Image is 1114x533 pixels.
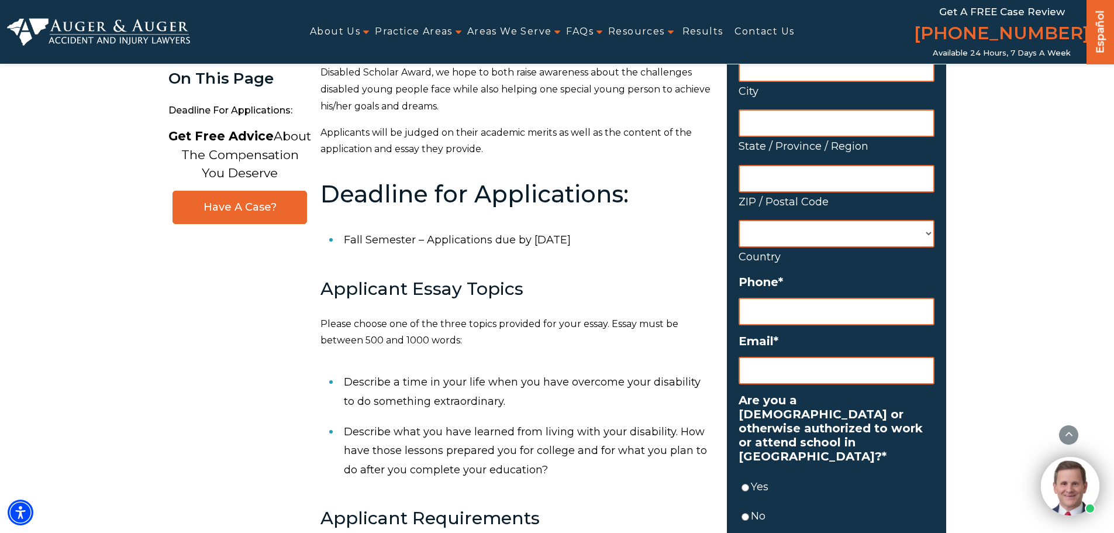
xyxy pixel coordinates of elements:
[566,19,594,45] a: FAQs
[168,129,274,143] strong: Get Free Advice
[320,181,713,207] h2: Deadline for Applications:
[320,14,713,115] p: The Disabled Scholar Award is just a part of our efforts to be good members of the community and ...
[185,201,295,214] span: Have A Case?
[1058,425,1079,445] button: scroll to up
[739,334,934,348] label: Email
[168,70,312,87] div: On This Page
[168,127,311,183] p: About The Compensation You Deserve
[344,417,713,485] li: Describe what you have learned from living with your disability. How have those lessons prepared ...
[734,19,794,45] a: Contact Us
[751,477,934,496] label: Yes
[739,82,934,101] label: City
[1041,457,1099,515] img: Intaker widget Avatar
[344,225,713,255] li: Fall Semester – Applications due by [DATE]
[682,19,723,45] a: Results
[914,20,1089,49] a: [PHONE_NUMBER]
[939,6,1065,18] span: Get a FREE Case Review
[739,137,934,156] label: State / Province / Region
[739,275,934,289] label: Phone
[344,367,713,417] li: Describe a time in your life when you have overcome your disability to do something extraordinary.
[7,18,190,46] img: Auger & Auger Accident and Injury Lawyers Logo
[739,247,934,266] label: Country
[751,507,934,525] label: No
[320,508,713,528] h3: Applicant Requirements
[168,99,312,123] span: Deadline for Applications:
[310,19,360,45] a: About Us
[739,393,934,463] label: Are you a [DEMOGRAPHIC_DATA] or otherwise authorized to work or attend school in [GEOGRAPHIC_DATA]?
[173,191,307,224] a: Have A Case?
[8,500,33,525] div: Accessibility Menu
[467,19,552,45] a: Areas We Serve
[608,19,665,45] a: Resources
[375,19,453,45] a: Practice Areas
[320,316,713,350] p: Please choose one of the three topics provided for your essay. Essay must be between 500 and 1000...
[933,49,1071,58] span: Available 24 Hours, 7 Days a Week
[739,192,934,211] label: ZIP / Postal Code
[320,125,713,159] p: Applicants will be judged on their academic merits as well as the content of the application and ...
[320,279,713,298] h3: Applicant Essay Topics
